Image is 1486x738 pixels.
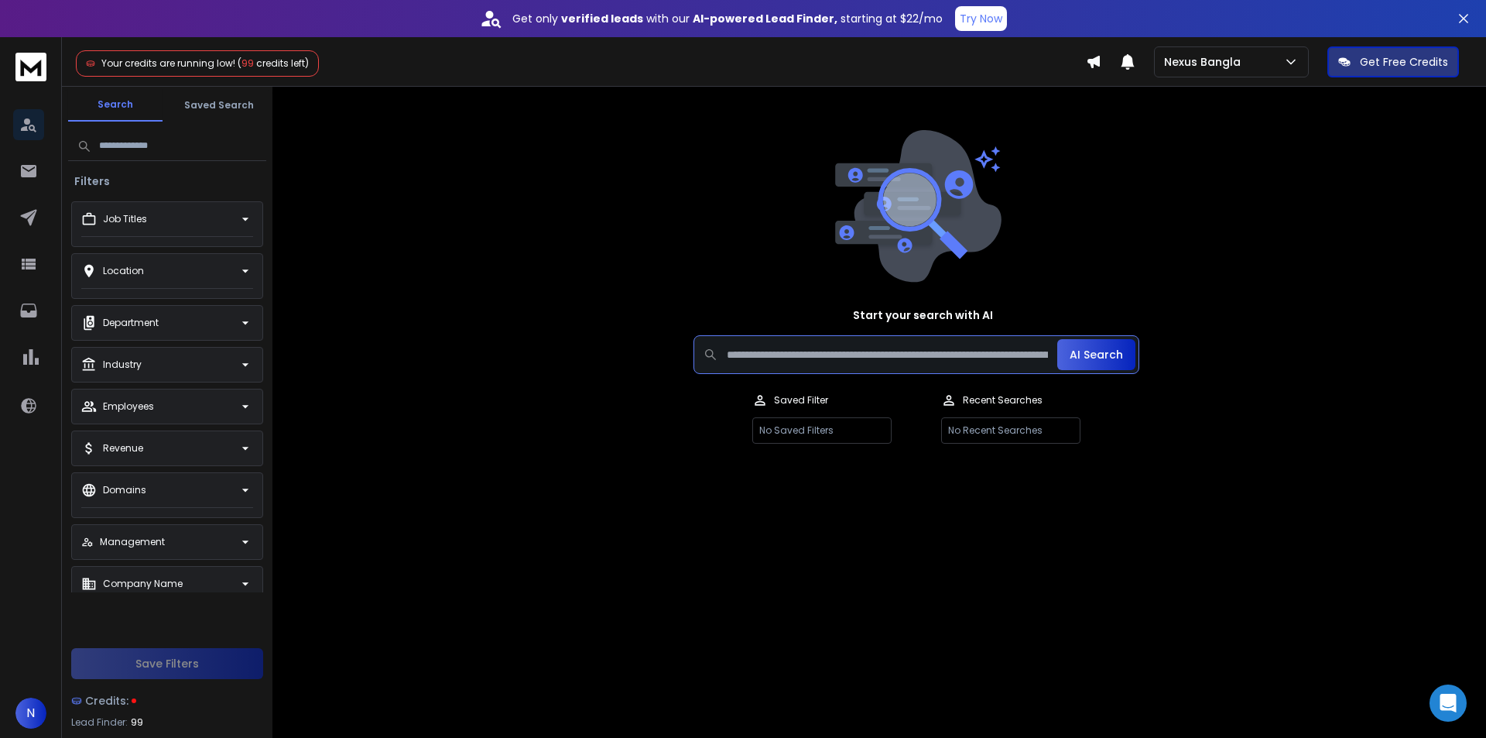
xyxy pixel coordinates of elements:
[241,57,254,70] span: 99
[15,698,46,729] button: N
[960,11,1002,26] p: Try Now
[963,394,1043,407] p: Recent Searches
[103,317,159,329] p: Department
[512,11,943,26] p: Get only with our starting at $22/mo
[1057,339,1135,370] button: AI Search
[103,359,142,371] p: Industry
[71,685,263,716] a: Credits:
[172,90,266,121] button: Saved Search
[1360,54,1448,70] p: Get Free Credits
[103,578,183,590] p: Company Name
[103,442,143,455] p: Revenue
[100,536,165,548] p: Management
[103,213,147,225] p: Job Titles
[101,57,235,70] span: Your credits are running low!
[103,484,146,496] p: Domains
[131,716,143,729] span: 99
[103,265,144,277] p: Location
[85,693,128,709] span: Credits:
[1164,54,1247,70] p: Nexus Bangla
[68,89,163,122] button: Search
[853,307,993,323] h1: Start your search with AI
[774,394,828,407] p: Saved Filter
[941,417,1080,444] p: No Recent Searches
[831,130,1002,283] img: image
[238,57,309,70] span: ( credits left)
[1327,46,1459,77] button: Get Free Credits
[71,716,128,729] p: Lead Finder:
[15,53,46,81] img: logo
[561,11,643,26] strong: verified leads
[752,417,892,444] p: No Saved Filters
[693,11,837,26] strong: AI-powered Lead Finder,
[955,6,1007,31] button: Try Now
[68,173,116,189] h3: Filters
[1430,685,1467,722] div: Open Intercom Messenger
[103,400,154,413] p: Employees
